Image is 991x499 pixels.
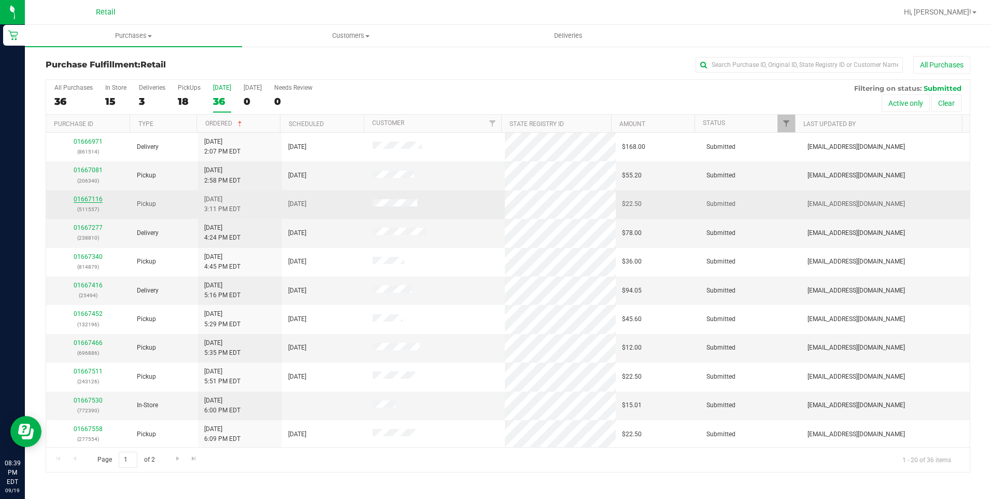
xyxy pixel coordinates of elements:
[854,84,922,92] span: Filtering on status:
[706,400,735,410] span: Submitted
[52,147,124,157] p: (861514)
[137,142,159,152] span: Delivery
[54,84,93,91] div: All Purchases
[808,199,905,209] span: [EMAIL_ADDRESS][DOMAIN_NAME]
[808,142,905,152] span: [EMAIL_ADDRESS][DOMAIN_NAME]
[622,400,642,410] span: $15.01
[622,171,642,181] span: $55.20
[288,286,306,296] span: [DATE]
[52,434,124,444] p: (277554)
[54,95,93,107] div: 36
[170,452,185,466] a: Go to the next page
[5,487,20,494] p: 09/19
[8,30,18,40] inline-svg: Retail
[204,338,240,358] span: [DATE] 5:35 PM EDT
[808,257,905,267] span: [EMAIL_ADDRESS][DOMAIN_NAME]
[137,228,159,238] span: Delivery
[52,406,124,415] p: (772390)
[696,57,903,73] input: Search Purchase ID, Original ID, State Registry ID or Customer Name...
[243,31,459,40] span: Customers
[288,314,306,324] span: [DATE]
[205,120,244,127] a: Ordered
[808,429,905,439] span: [EMAIL_ADDRESS][DOMAIN_NAME]
[74,425,103,433] a: 01667558
[244,84,262,91] div: [DATE]
[213,95,231,107] div: 36
[484,115,501,132] a: Filter
[706,286,735,296] span: Submitted
[288,429,306,439] span: [DATE]
[913,56,970,74] button: All Purchases
[46,60,354,70] h3: Purchase Fulfillment:
[137,199,156,209] span: Pickup
[894,452,959,467] span: 1 - 20 of 36 items
[137,372,156,382] span: Pickup
[25,25,242,47] a: Purchases
[288,171,306,181] span: [DATE]
[242,25,459,47] a: Customers
[706,228,735,238] span: Submitted
[706,429,735,439] span: Submitted
[808,286,905,296] span: [EMAIL_ADDRESS][DOMAIN_NAME]
[52,320,124,329] p: (132196)
[288,372,306,382] span: [DATE]
[931,94,961,112] button: Clear
[808,343,905,353] span: [EMAIL_ADDRESS][DOMAIN_NAME]
[52,262,124,272] p: (814879)
[137,286,159,296] span: Delivery
[52,290,124,300] p: (25494)
[274,84,313,91] div: Needs Review
[372,119,404,127] a: Customer
[808,314,905,324] span: [EMAIL_ADDRESS][DOMAIN_NAME]
[706,171,735,181] span: Submitted
[803,120,856,128] a: Last Updated By
[904,8,971,16] span: Hi, [PERSON_NAME]!
[808,228,905,238] span: [EMAIL_ADDRESS][DOMAIN_NAME]
[622,286,642,296] span: $94.05
[706,343,735,353] span: Submitted
[288,142,306,152] span: [DATE]
[96,8,116,17] span: Retail
[924,84,961,92] span: Submitted
[622,343,642,353] span: $12.00
[137,314,156,324] span: Pickup
[622,228,642,238] span: $78.00
[74,368,103,375] a: 01667511
[204,367,240,386] span: [DATE] 5:51 PM EDT
[74,310,103,317] a: 01667452
[213,84,231,91] div: [DATE]
[52,377,124,386] p: (243126)
[622,199,642,209] span: $22.50
[706,142,735,152] span: Submitted
[882,94,930,112] button: Active only
[204,396,240,415] span: [DATE] 6:00 PM EDT
[178,95,201,107] div: 18
[622,257,642,267] span: $36.00
[74,224,103,231] a: 01667277
[137,257,156,267] span: Pickup
[274,95,313,107] div: 0
[140,60,166,70] span: Retail
[509,120,564,128] a: State Registry ID
[52,348,124,358] p: (696886)
[808,400,905,410] span: [EMAIL_ADDRESS][DOMAIN_NAME]
[74,282,103,289] a: 01667416
[204,137,240,157] span: [DATE] 2:07 PM EDT
[288,343,306,353] span: [DATE]
[52,233,124,243] p: (238810)
[204,252,240,272] span: [DATE] 4:45 PM EDT
[460,25,677,47] a: Deliveries
[89,452,163,468] span: Page of 2
[74,196,103,203] a: 01667116
[137,400,158,410] span: In-Store
[105,84,126,91] div: In Store
[204,309,240,329] span: [DATE] 5:29 PM EDT
[706,199,735,209] span: Submitted
[204,195,240,214] span: [DATE] 3:11 PM EDT
[74,339,103,346] a: 01667466
[119,452,137,468] input: 1
[137,171,156,181] span: Pickup
[52,176,124,186] p: (206340)
[54,120,93,128] a: Purchase ID
[204,165,240,185] span: [DATE] 2:58 PM EDT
